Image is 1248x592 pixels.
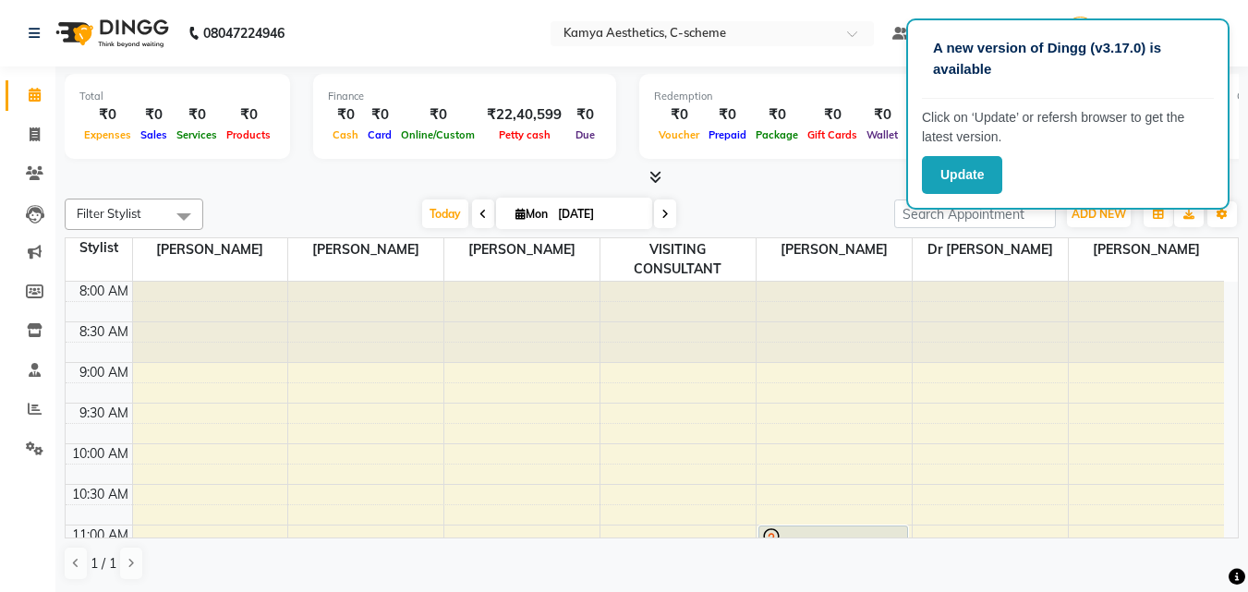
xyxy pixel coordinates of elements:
img: Dr Tanvi Ahmed [1064,17,1097,49]
div: ₹0 [222,104,275,126]
span: Products [222,128,275,141]
input: Search Appointment [894,199,1056,228]
div: Total [79,89,275,104]
span: Voucher [654,128,704,141]
div: ₹0 [704,104,751,126]
span: Today [422,199,468,228]
span: Petty cash [494,128,555,141]
p: Click on ‘Update’ or refersh browser to get the latest version. [922,108,1214,147]
div: ₹0 [363,104,396,126]
span: Online/Custom [396,128,479,141]
span: [PERSON_NAME] [133,238,288,261]
div: ₹0 [172,104,222,126]
span: Prepaid [704,128,751,141]
div: Redemption [654,89,903,104]
div: ₹0 [862,104,903,126]
div: ₹22,40,599 [479,104,569,126]
div: 10:30 AM [68,485,132,504]
span: Card [363,128,396,141]
div: ₹0 [79,104,136,126]
p: A new version of Dingg (v3.17.0) is available [933,38,1203,79]
div: 11:00 AM [68,526,132,545]
div: ₹0 [328,104,363,126]
img: logo [47,7,174,59]
span: 1 / 1 [91,554,116,574]
div: ₹0 [396,104,479,126]
span: Wallet [862,128,903,141]
span: Dr [PERSON_NAME] [913,238,1068,261]
div: Finance [328,89,601,104]
button: Update [922,156,1002,194]
span: [PERSON_NAME] [1069,238,1224,261]
span: Services [172,128,222,141]
div: ₹0 [654,104,704,126]
div: 8:00 AM [76,282,132,301]
b: 08047224946 [203,7,285,59]
span: Due [571,128,600,141]
span: Cash [328,128,363,141]
span: [PERSON_NAME] [444,238,600,261]
span: Package [751,128,803,141]
div: 9:00 AM [76,363,132,382]
div: ₹0 [569,104,601,126]
div: ₹0 [136,104,172,126]
span: Gift Cards [803,128,862,141]
span: Expenses [79,128,136,141]
input: 2025-09-01 [552,200,645,228]
span: Mon [511,207,552,221]
span: [PERSON_NAME] [288,238,443,261]
span: ADD NEW [1072,207,1126,221]
button: ADD NEW [1067,201,1131,227]
span: Filter Stylist [77,206,141,221]
span: [PERSON_NAME] [757,238,912,261]
span: Sales [136,128,172,141]
span: VISITING CONSULTANT [600,238,756,281]
div: ₹0 [751,104,803,126]
div: [PERSON_NAME], TK05, 11:00 AM-11:45 AM, [MEDICAL_DATA] - QSwitch laser treatment [759,526,907,585]
div: 8:30 AM [76,322,132,342]
div: Stylist [66,238,132,258]
div: ₹0 [803,104,862,126]
div: 9:30 AM [76,404,132,423]
div: 10:00 AM [68,444,132,464]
